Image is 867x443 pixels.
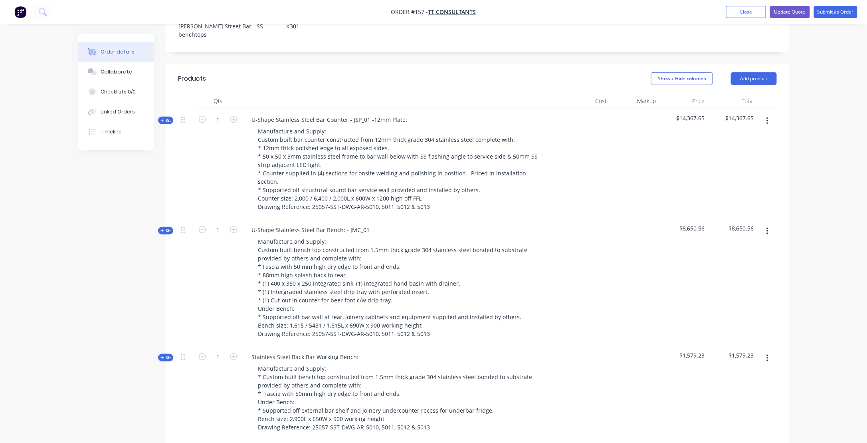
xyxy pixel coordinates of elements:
[561,93,610,109] div: Cost
[651,72,713,85] button: Show / Hide columns
[101,68,132,75] div: Collaborate
[662,224,705,232] span: $8,650.56
[158,354,173,362] button: Kit
[708,93,757,109] div: Total
[251,363,545,433] div: Manufacture and Supply: * Custom built bench top constructed from 1.5mm thick grade 304 stainless...
[78,102,154,122] button: Linked Orders
[726,6,766,18] button: Close
[428,8,476,16] a: TT Consultants
[78,82,154,102] button: Checklists 0/0
[251,125,545,213] div: Manufacture and Supply: Custom built bar counter constructed from 12mm thick grade 304 stainless ...
[101,128,122,135] div: Timeline
[711,114,754,122] span: $14,367.65
[662,114,705,122] span: $14,367.65
[711,224,754,232] span: $8,650.56
[245,114,414,125] div: U-Shape Stainless Steel Bar Counter - JSP_01 -12mm Plate:
[245,224,376,236] div: U-Shape Stainless Steel Bar Bench: - JMC_01
[78,42,154,62] button: Order details
[659,93,708,109] div: Price
[158,117,173,124] button: Kit
[814,6,857,18] button: Submit as Order
[101,48,135,56] div: Order details
[158,227,173,234] button: Kit
[391,8,428,16] span: Order #157 -
[610,93,659,109] div: Markup
[78,62,154,82] button: Collaborate
[245,351,365,363] div: Stainless Steel Back Bar Working Bench:
[662,351,705,360] span: $1,579.23
[160,228,171,234] span: Kit
[101,88,136,95] div: Checklists 0/0
[172,20,272,40] div: [PERSON_NAME] Street Bar - SS benchtops
[14,6,26,18] img: Factory
[160,355,171,361] span: Kit
[78,122,154,142] button: Timeline
[770,6,810,18] button: Update Quote
[251,236,545,340] div: Manufacture and Supply: Custom built bench top constructed from 1.5mm thick grade 304 stainless s...
[178,74,206,83] div: Products
[160,117,171,123] span: Kit
[731,72,777,85] button: Add product
[280,20,380,32] div: K301
[101,108,135,115] div: Linked Orders
[194,93,242,109] div: Qty
[711,351,754,360] span: $1,579.23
